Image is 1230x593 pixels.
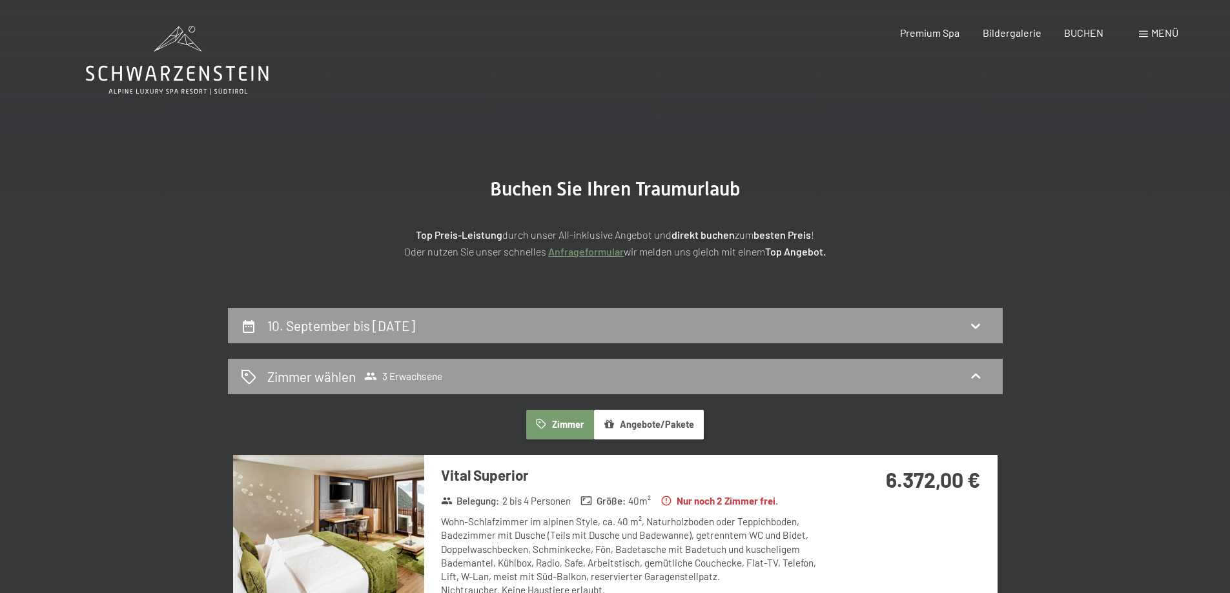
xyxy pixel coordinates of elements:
[441,465,825,485] h3: Vital Superior
[441,494,500,508] strong: Belegung :
[671,228,735,241] strong: direkt buchen
[1151,26,1178,39] span: Menü
[267,317,415,334] h2: 10. September bis [DATE]
[765,245,826,257] strong: Top Angebot.
[580,494,626,508] strong: Größe :
[416,228,502,241] strong: Top Preis-Leistung
[886,467,980,492] strong: 6.372,00 €
[502,494,571,508] span: 2 bis 4 Personen
[628,494,651,508] span: 40 m²
[594,410,704,439] button: Angebote/Pakete
[1064,26,1103,39] a: BUCHEN
[900,26,959,39] a: Premium Spa
[983,26,1041,39] a: Bildergalerie
[753,228,811,241] strong: besten Preis
[364,370,442,383] span: 3 Erwachsene
[490,177,741,200] span: Buchen Sie Ihren Traumurlaub
[292,226,938,259] p: durch unser All-inklusive Angebot und zum ! Oder nutzen Sie unser schnelles wir melden uns gleich...
[661,494,778,508] strong: Nur noch 2 Zimmer frei.
[267,367,356,386] h2: Zimmer wählen
[548,245,624,257] a: Anfrageformular
[526,410,593,439] button: Zimmer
